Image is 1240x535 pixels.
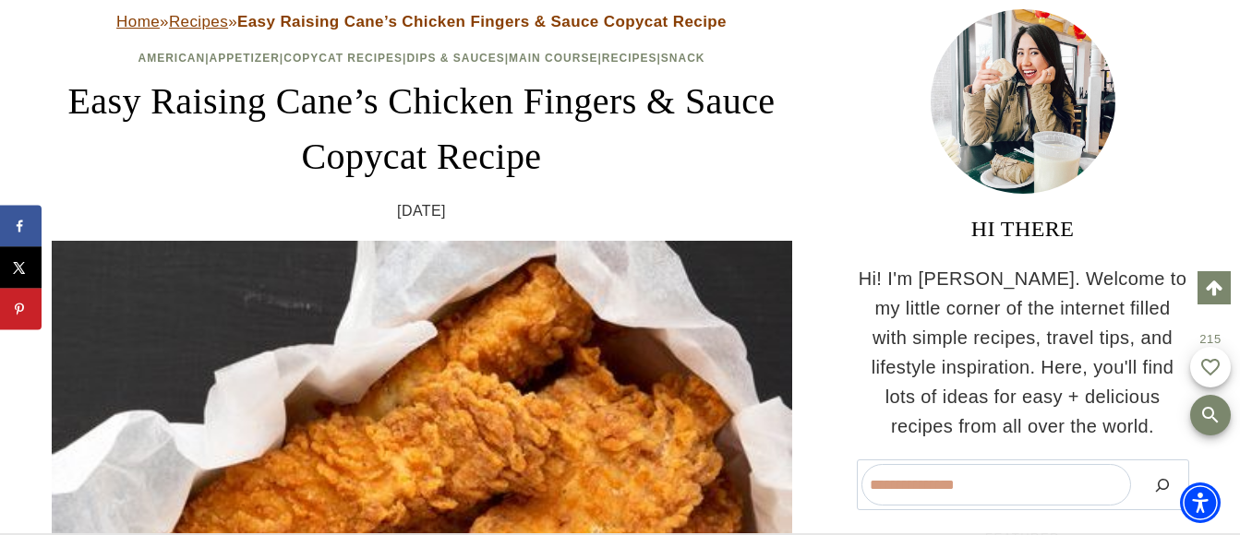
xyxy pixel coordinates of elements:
[237,13,727,30] strong: Easy Raising Cane’s Chicken Fingers & Sauce Copycat Recipe
[406,52,504,65] a: Dips & Sauces
[397,199,446,223] time: [DATE]
[169,13,228,30] a: Recipes
[602,52,657,65] a: Recipes
[116,13,160,30] a: Home
[283,52,403,65] a: Copycat Recipes
[1198,271,1231,304] a: Scroll to top
[138,52,205,65] a: American
[661,52,705,65] a: Snack
[1180,482,1221,523] div: Accessibility Menu
[210,52,280,65] a: Appetizer
[857,212,1189,245] h3: HI THERE
[138,52,704,65] span: | | | | | |
[52,74,792,184] h1: Easy Raising Cane’s Chicken Fingers & Sauce Copycat Recipe
[857,264,1189,441] p: Hi! I'm [PERSON_NAME]. Welcome to my little corner of the internet filled with simple recipes, tr...
[509,52,597,65] a: Main Course
[116,13,727,30] span: » »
